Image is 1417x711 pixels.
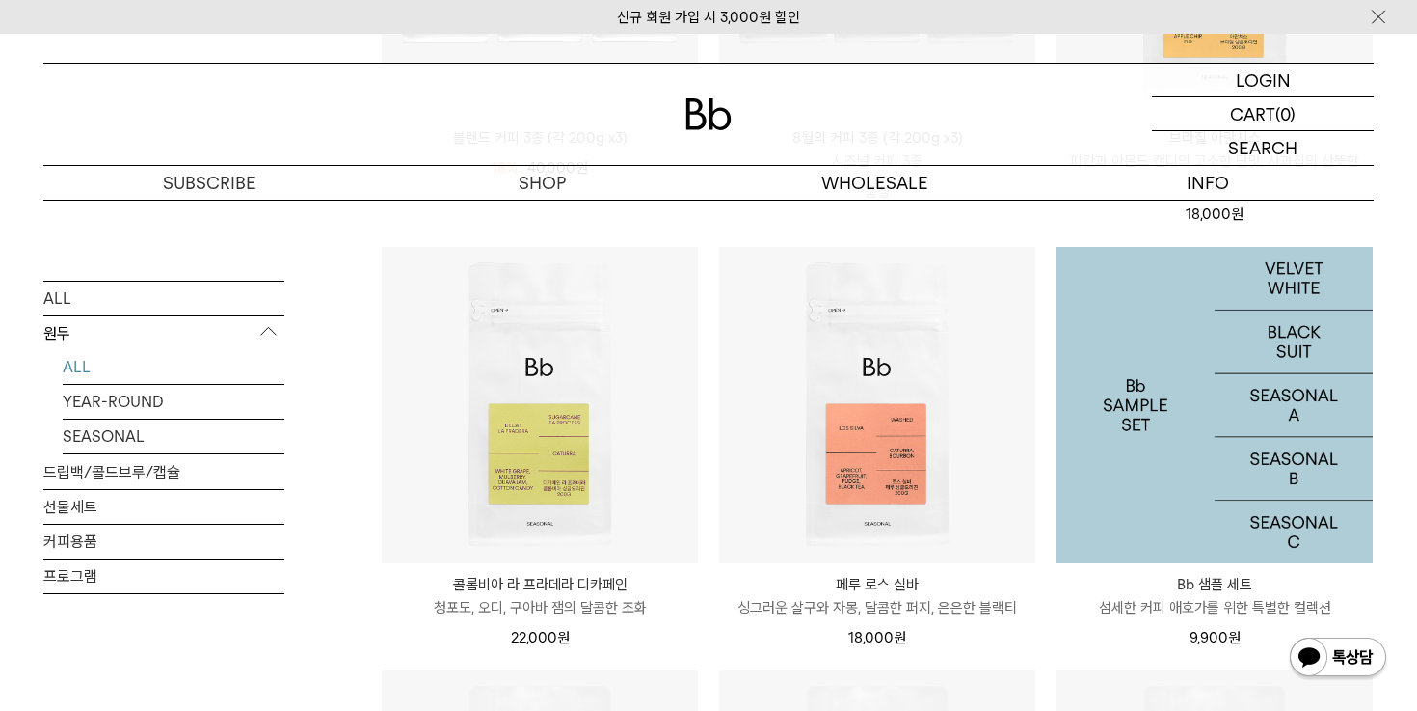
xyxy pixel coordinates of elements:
a: 드립백/콜드브루/캡슐 [43,454,284,488]
p: WHOLESALE [708,166,1041,200]
a: SUBSCRIBE [43,166,376,200]
span: 원 [1228,629,1241,646]
a: SHOP [376,166,708,200]
a: SEASONAL [63,419,284,452]
a: 프로그램 [43,559,284,592]
a: YEAR-ROUND [63,384,284,418]
span: 원 [1231,205,1243,223]
p: CART [1230,97,1275,130]
img: 카카오톡 채널 1:1 채팅 버튼 [1288,636,1388,682]
a: LOGIN [1152,64,1374,97]
a: Bb 샘플 세트 [1056,247,1373,563]
a: ALL [63,349,284,383]
a: ALL [43,281,284,314]
img: 로고 [685,98,732,130]
p: 섬세한 커피 애호가를 위한 특별한 컬렉션 [1056,596,1373,619]
span: 9,900 [1190,629,1241,646]
span: 22,000 [511,629,570,646]
p: (0) [1275,97,1296,130]
img: 페루 로스 실바 [719,247,1035,563]
p: 콜롬비아 라 프라데라 디카페인 [382,573,698,596]
span: 원 [557,629,570,646]
p: 청포도, 오디, 구아바 잼의 달콤한 조화 [382,596,698,619]
a: CART (0) [1152,97,1374,131]
p: Bb 샘플 세트 [1056,573,1373,596]
a: 페루 로스 실바 싱그러운 살구와 자몽, 달콤한 퍼지, 은은한 블랙티 [719,573,1035,619]
img: 콜롬비아 라 프라데라 디카페인 [382,247,698,563]
p: 원두 [43,315,284,350]
a: 선물세트 [43,489,284,523]
span: 18,000 [1186,205,1243,223]
a: Bb 샘플 세트 섬세한 커피 애호가를 위한 특별한 컬렉션 [1056,573,1373,619]
span: 원 [894,629,906,646]
p: LOGIN [1236,64,1291,96]
a: 커피용품 [43,524,284,558]
a: 콜롬비아 라 프라데라 디카페인 청포도, 오디, 구아바 잼의 달콤한 조화 [382,573,698,619]
img: 1000000330_add2_017.jpg [1056,247,1373,563]
p: 페루 로스 실바 [719,573,1035,596]
span: 18,000 [848,629,906,646]
p: 싱그러운 살구와 자몽, 달콤한 퍼지, 은은한 블랙티 [719,596,1035,619]
p: INFO [1041,166,1374,200]
p: SEARCH [1228,131,1297,165]
a: 신규 회원 가입 시 3,000원 할인 [617,9,800,26]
